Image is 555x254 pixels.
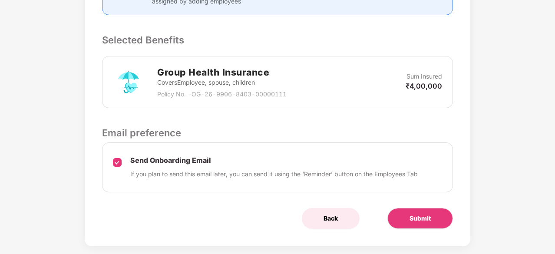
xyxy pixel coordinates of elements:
[157,78,287,87] p: Covers Employee, spouse, children
[130,156,418,165] p: Send Onboarding Email
[102,125,453,140] p: Email preference
[113,66,144,98] img: svg+xml;base64,PHN2ZyB4bWxucz0iaHR0cDovL3d3dy53My5vcmcvMjAwMC9zdmciIHdpZHRoPSI3MiIgaGVpZ2h0PSI3Mi...
[157,65,287,79] h2: Group Health Insurance
[406,81,442,91] p: ₹4,00,000
[157,89,287,99] p: Policy No. - OG-26-9906-8403-00000111
[406,72,442,81] p: Sum Insured
[302,208,360,229] button: Back
[410,214,431,223] span: Submit
[102,33,453,47] p: Selected Benefits
[130,169,418,179] p: If you plan to send this email later, you can send it using the ‘Reminder’ button on the Employee...
[324,214,338,223] span: Back
[387,208,453,229] button: Submit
